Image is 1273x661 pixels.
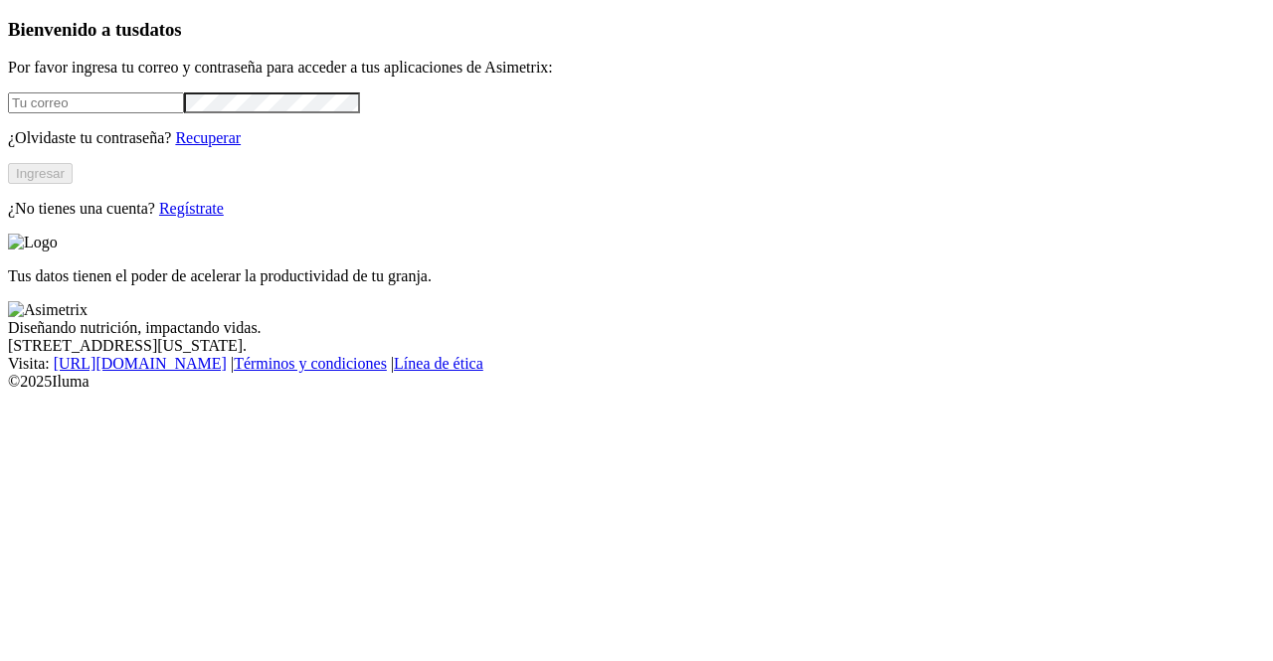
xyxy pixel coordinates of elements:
[8,19,1265,41] h3: Bienvenido a tus
[8,355,1265,373] div: Visita : | |
[139,19,182,40] span: datos
[54,355,227,372] a: [URL][DOMAIN_NAME]
[8,373,1265,391] div: © 2025 Iluma
[175,129,241,146] a: Recuperar
[159,200,224,217] a: Regístrate
[8,59,1265,77] p: Por favor ingresa tu correo y contraseña para acceder a tus aplicaciones de Asimetrix:
[8,234,58,251] img: Logo
[8,129,1265,147] p: ¿Olvidaste tu contraseña?
[234,355,387,372] a: Términos y condiciones
[8,319,1265,337] div: Diseñando nutrición, impactando vidas.
[8,337,1265,355] div: [STREET_ADDRESS][US_STATE].
[8,92,184,113] input: Tu correo
[8,267,1265,285] p: Tus datos tienen el poder de acelerar la productividad de tu granja.
[394,355,483,372] a: Línea de ética
[8,163,73,184] button: Ingresar
[8,301,88,319] img: Asimetrix
[8,200,1265,218] p: ¿No tienes una cuenta?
